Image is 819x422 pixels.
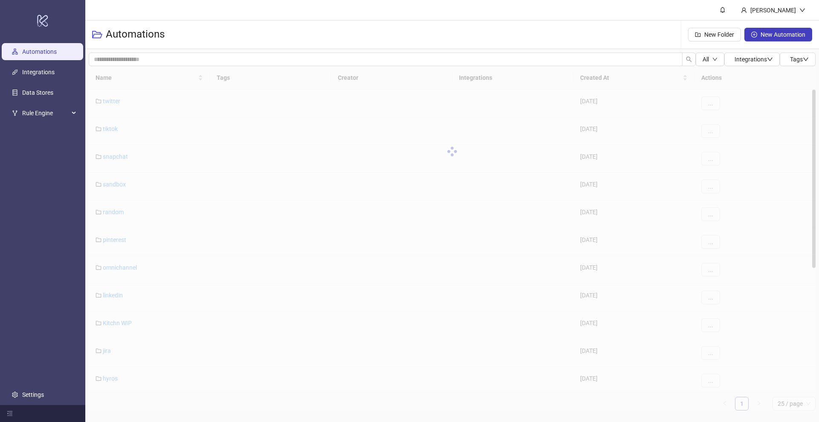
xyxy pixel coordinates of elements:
h3: Automations [106,28,165,41]
button: Tagsdown [780,52,816,66]
a: Data Stores [22,89,53,96]
span: plus-circle [751,32,757,38]
span: bell [720,7,726,13]
span: folder-open [92,29,102,40]
span: fork [12,110,18,116]
span: Integrations [735,56,773,63]
button: Alldown [696,52,724,66]
span: New Folder [704,31,734,38]
span: down [803,56,809,62]
span: folder-add [695,32,701,38]
span: user [741,7,747,13]
a: Settings [22,391,44,398]
a: Automations [22,48,57,55]
span: New Automation [761,31,805,38]
span: Rule Engine [22,105,69,122]
button: New Folder [688,28,741,41]
div: [PERSON_NAME] [747,6,799,15]
span: search [686,56,692,62]
span: Tags [790,56,809,63]
span: down [767,56,773,62]
button: Integrationsdown [724,52,780,66]
a: Integrations [22,69,55,76]
span: menu-fold [7,410,13,416]
span: down [799,7,805,13]
span: down [712,57,717,62]
span: All [703,56,709,63]
button: New Automation [744,28,812,41]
